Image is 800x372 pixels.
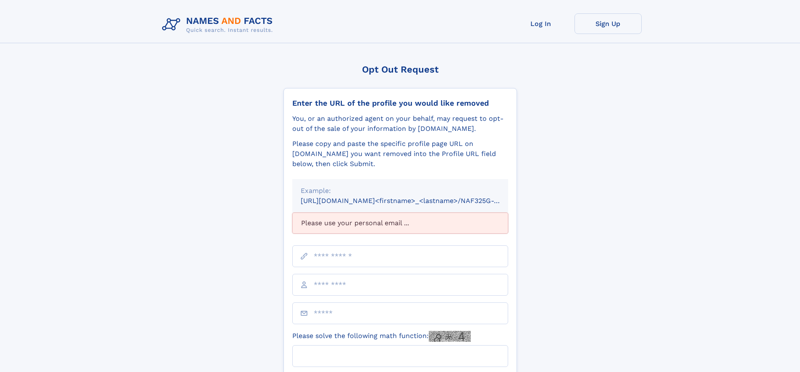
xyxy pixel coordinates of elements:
div: Please use your personal email ... [292,213,508,234]
a: Sign Up [574,13,642,34]
div: You, or an authorized agent on your behalf, may request to opt-out of the sale of your informatio... [292,114,508,134]
label: Please solve the following math function: [292,331,471,342]
div: Enter the URL of the profile you would like removed [292,99,508,108]
div: Opt Out Request [283,64,517,75]
a: Log In [507,13,574,34]
small: [URL][DOMAIN_NAME]<firstname>_<lastname>/NAF325G-xxxxxxxx [301,197,524,205]
div: Please copy and paste the specific profile page URL on [DOMAIN_NAME] you want removed into the Pr... [292,139,508,169]
div: Example: [301,186,500,196]
img: Logo Names and Facts [159,13,280,36]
